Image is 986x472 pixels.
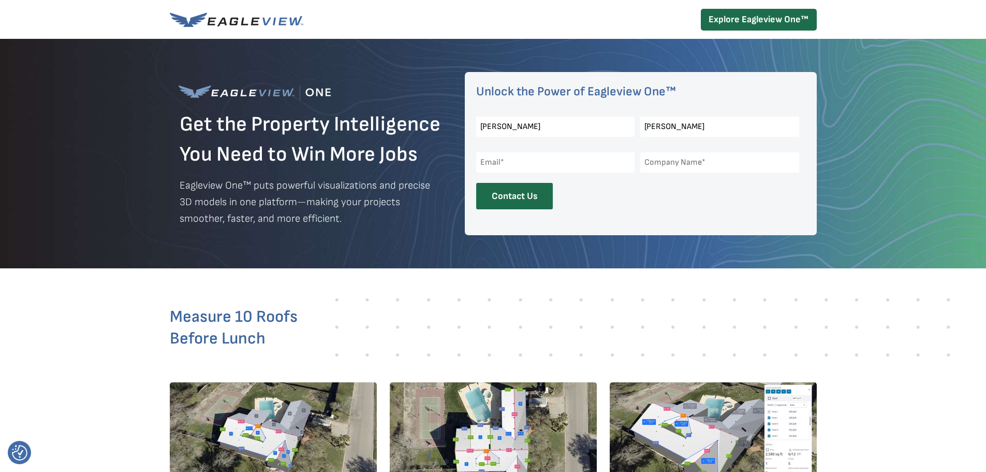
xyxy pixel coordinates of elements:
input: Email* [476,152,635,173]
input: Company Name* [640,152,799,173]
span: Eagleview One™ puts powerful visualizations and precise 3D models in one platform—making your pro... [180,179,430,225]
input: Last Name* [640,117,799,137]
span: Measure 10 Roofs Before Lunch [170,307,298,349]
a: Explore Eagleview One™ [701,9,817,31]
button: Consent Preferences [12,445,27,461]
span: Get the Property Intelligence You Need to Win More Jobs [180,112,440,167]
img: Revisit consent button [12,445,27,461]
input: First Name* [476,117,635,137]
strong: Explore Eagleview One™ [709,14,808,25]
input: Contact Us [476,183,553,209]
span: Unlock the Power of Eagleview One™ [476,84,676,99]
